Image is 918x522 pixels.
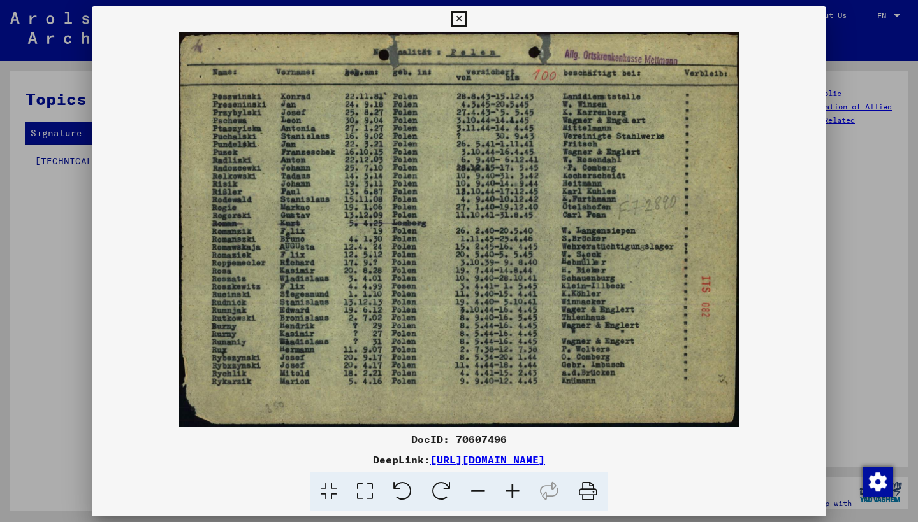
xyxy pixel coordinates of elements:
a: [URL][DOMAIN_NAME] [430,453,545,466]
div: DocID: 70607496 [92,432,826,447]
div: DeepLink: [92,452,826,467]
div: Change consent [862,466,892,497]
img: Change consent [863,467,893,497]
img: 001.jpg [92,32,826,427]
